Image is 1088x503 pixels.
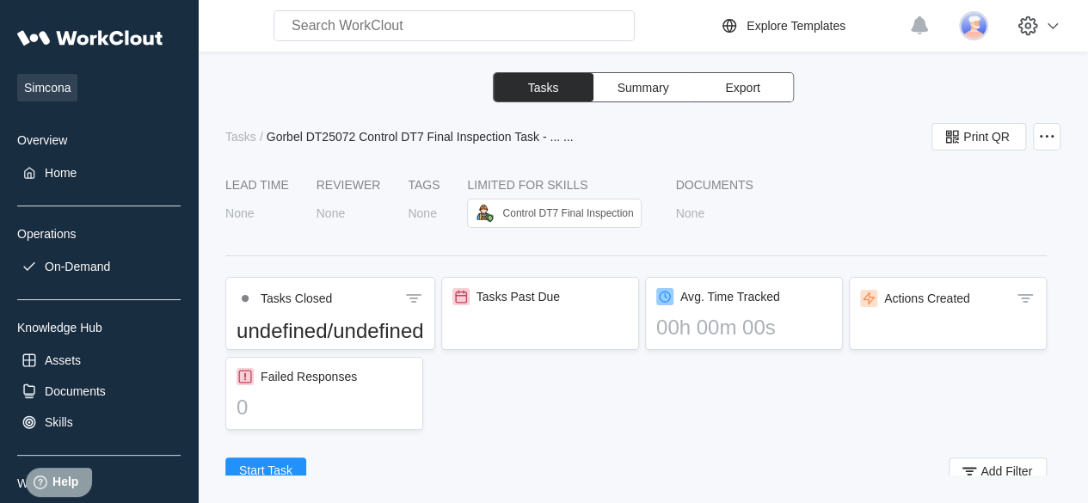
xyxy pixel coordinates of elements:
div: 00h 00m 00s [656,316,832,340]
div: Workclout [17,476,181,490]
span: Export [725,82,759,94]
div: Gorbel DT25072 Control DT7 Final Inspection Task - ... ... [267,130,574,144]
a: Skills [17,410,181,434]
span: Tasks [528,82,559,94]
button: Tasks [494,73,593,101]
div: Control DT7 Final Inspection [502,207,633,219]
div: Reviewer [317,178,381,192]
div: Tags [408,178,440,192]
div: LIMITED FOR SKILLS [467,178,648,192]
div: Operations [17,227,181,241]
div: Knowledge Hub [17,321,181,334]
div: Skills [45,415,73,429]
div: Tasks Past Due [476,290,560,304]
div: Tasks Closed [261,291,332,305]
div: Avg. Time Tracked [680,290,780,304]
button: Summary [593,73,693,101]
div: Actions Created [884,291,970,305]
button: Print QR [931,123,1026,150]
button: Start Task [225,457,306,483]
div: Explore Templates [747,19,845,33]
div: LEAD TIME [225,178,289,192]
a: Home [17,161,181,185]
img: quality-control.png [475,203,495,224]
div: Home [45,166,77,180]
div: None [408,206,436,220]
a: Assets [17,348,181,372]
a: On-Demand [17,255,181,279]
div: None [676,206,704,220]
div: Assets [45,353,81,367]
div: Documents [676,178,753,192]
button: Export [693,73,793,101]
div: On-Demand [45,260,110,273]
div: None [225,206,254,220]
div: Overview [17,133,181,147]
img: user-3.png [959,11,988,40]
div: Tasks [225,130,256,144]
span: Start Task [239,464,292,476]
a: Explore Templates [719,15,901,36]
button: Add Filter [949,457,1047,485]
span: Simcona [17,74,77,101]
div: Documents [45,384,106,398]
a: Tasks [225,130,260,144]
a: Documents [17,379,181,403]
span: Print QR [963,131,1010,143]
div: 0 [237,396,412,420]
input: Search WorkClout [274,10,635,41]
div: / [260,130,263,144]
div: undefined/undefined [237,319,424,343]
span: Summary [618,82,669,94]
div: None [317,206,345,220]
div: Failed Responses [261,370,357,383]
span: Add Filter [980,465,1032,477]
